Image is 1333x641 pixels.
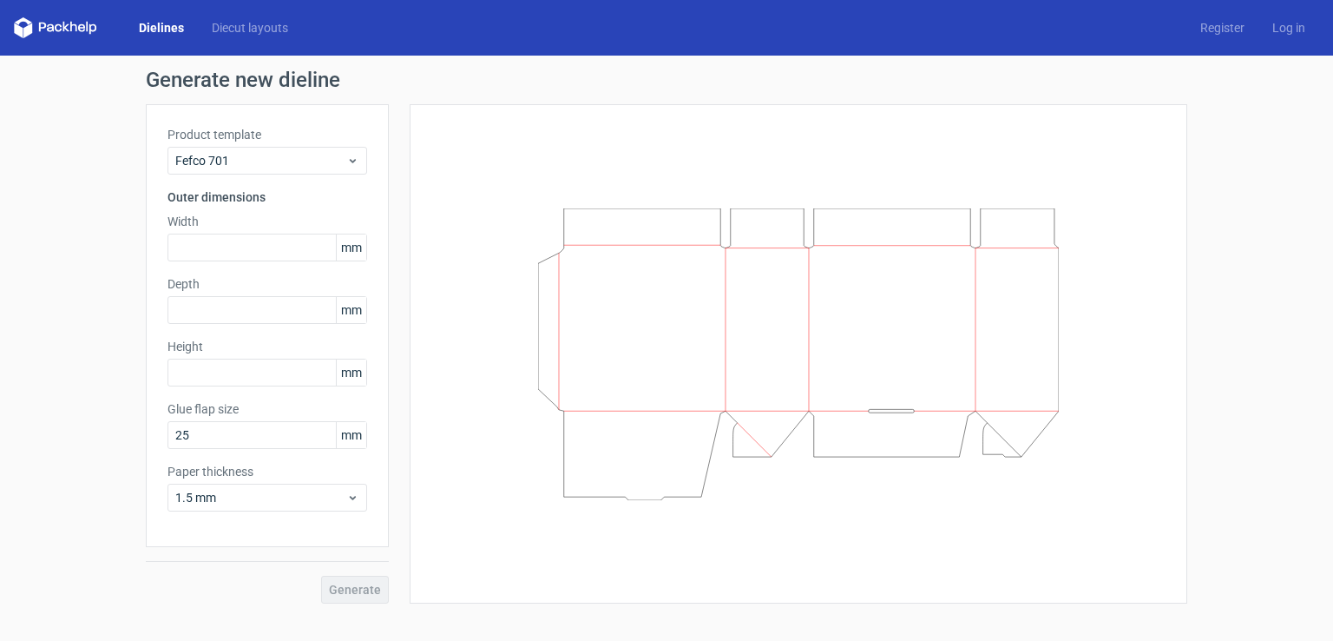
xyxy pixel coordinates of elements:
label: Width [167,213,367,230]
a: Log in [1258,19,1319,36]
h1: Generate new dieline [146,69,1187,90]
span: mm [336,360,366,386]
span: mm [336,235,366,261]
span: mm [336,297,366,323]
label: Product template [167,126,367,143]
a: Dielines [125,19,198,36]
label: Glue flap size [167,400,367,418]
a: Diecut layouts [198,19,302,36]
label: Paper thickness [167,463,367,480]
span: mm [336,422,366,448]
label: Height [167,338,367,355]
span: 1.5 mm [175,489,346,506]
span: Fefco 701 [175,152,346,169]
a: Register [1186,19,1258,36]
h3: Outer dimensions [167,188,367,206]
label: Depth [167,275,367,293]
